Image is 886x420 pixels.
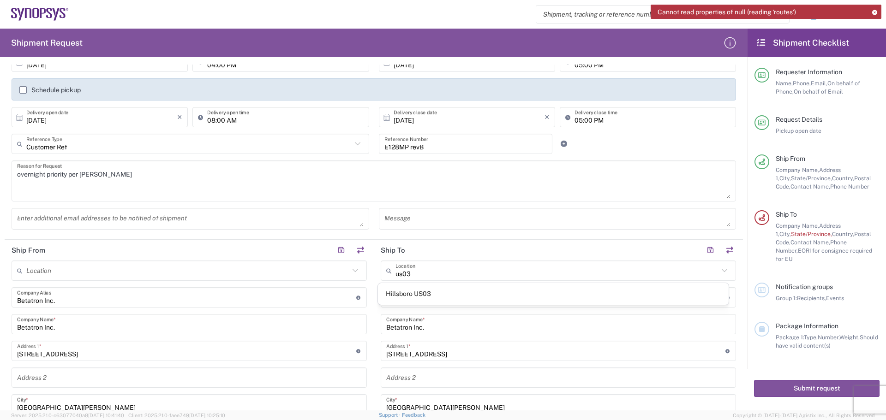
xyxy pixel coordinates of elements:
span: Events [826,295,844,302]
span: Server: 2025.21.0-c63077040a8 [11,413,124,418]
span: Number, [818,334,839,341]
label: Schedule pickup [19,86,81,94]
span: Contact Name, [790,239,830,246]
button: Submit request [754,380,880,397]
span: Weight, [839,334,860,341]
span: Name, [776,80,793,87]
span: Notification groups [776,283,833,290]
span: Company Name, [776,222,819,229]
span: Country, [832,231,854,237]
h2: Ship To [381,246,405,255]
span: State/Province, [791,175,832,182]
span: [DATE] 10:41:40 [88,413,124,418]
span: Package 1: [776,334,804,341]
a: Add Reference [557,137,570,150]
span: Ship To [776,211,797,218]
span: Ship From [776,155,805,162]
span: Phone Number [830,183,869,190]
input: Shipment, tracking or reference number [536,6,775,23]
span: EORI for consignee required for EU [776,247,872,262]
span: Package Information [776,322,838,330]
span: On behalf of Email [794,88,843,95]
span: [DATE] 10:25:10 [189,413,225,418]
span: Group 1: [776,295,797,302]
a: Support [379,412,402,418]
span: Requester Information [776,68,842,76]
h2: Shipment Checklist [756,37,849,48]
a: Feedback [402,412,425,418]
i: × [545,110,550,124]
span: Request Details [776,116,822,123]
span: Hillsboro US03 [378,287,729,301]
span: City, [779,231,791,237]
h2: Ship From [12,246,45,255]
span: City, [779,175,791,182]
span: Contact Name, [790,183,830,190]
span: State/Province, [791,231,832,237]
span: Country, [832,175,854,182]
span: Company Name, [776,166,819,173]
h2: Shipment Request [11,37,83,48]
span: Recipients, [797,295,826,302]
i: × [177,110,182,124]
span: Client: 2025.21.0-faee749 [128,413,225,418]
span: Email, [811,80,827,87]
span: Type, [804,334,818,341]
span: Copyright © [DATE]-[DATE] Agistix Inc., All Rights Reserved [733,411,875,420]
span: Cannot read properties of null (reading 'routes') [658,8,796,16]
span: Phone, [793,80,811,87]
span: Pickup open date [776,127,821,134]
